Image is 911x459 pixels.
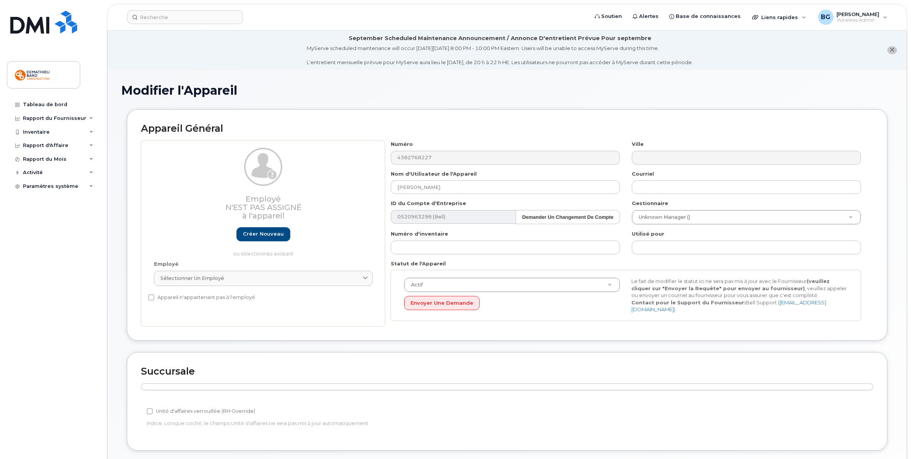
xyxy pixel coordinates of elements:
label: Utilisé pour [632,230,664,238]
label: Numéro d'inventaire [391,230,448,238]
label: ID du Compte d'Entreprise [391,200,466,207]
div: Le fait de modifier le statut ici ne sera pas mis à jour avec le Fournisseur , veuillez appeler o... [626,278,853,313]
h2: Appareil Général [141,123,873,134]
button: close notification [887,46,897,54]
span: Actif [406,281,423,288]
button: Envoyer une Demande [404,296,480,310]
input: Appareil n'appartenant pas à l'employé [148,294,154,301]
label: Ville [632,141,644,148]
span: N'est pas assigné [225,203,301,212]
strong: Contact pour le Support du Fournisseur: [631,299,746,305]
p: ou sélectionnez existant [154,250,373,257]
span: Sélectionner un employé [160,275,224,282]
a: [EMAIL_ADDRESS][DOMAIN_NAME] [631,299,826,313]
button: Demander un Changement de Compte [516,210,620,224]
label: Unité d'affaires verrouillée (RH Override) [147,407,255,416]
h2: Succursale [141,366,873,377]
div: MyServe scheduled maintenance will occur [DATE][DATE] 8:00 PM - 10:00 PM Eastern. Users will be u... [307,45,693,66]
span: à l'appareil [242,211,285,220]
strong: Demander un Changement de Compte [522,214,613,220]
span: Unknown Manager () [634,214,690,221]
label: Gestionnaire [632,200,668,207]
a: Créer nouveau [236,227,290,241]
label: Numéro [391,141,413,148]
a: Actif [405,278,620,292]
a: Sélectionner un employé [154,271,373,286]
h3: Employé [154,195,373,220]
label: Statut de l'Appareil [391,260,446,267]
strong: (veuillez cliquer sur "Envoyer la Requête" pour envoyer au fournisseur) [631,278,830,291]
input: Unité d'affaires verrouillée (RH Override) [147,408,153,414]
a: Unknown Manager () [632,210,861,224]
p: Indice: Lorsque coché, le champs Unité d'affaires ne sera pas mis à jour automatiquement [147,420,623,427]
div: September Scheduled Maintenance Announcement / Annonce D'entretient Prévue Pour septembre [349,34,651,42]
label: Nom d'Utilisateur de l'Appareil [391,170,477,178]
label: Courriel [632,170,654,178]
h1: Modifier l'Appareil [121,84,893,97]
label: Appareil n'appartenant pas à l'employé [148,293,255,302]
label: Employé [154,260,178,268]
